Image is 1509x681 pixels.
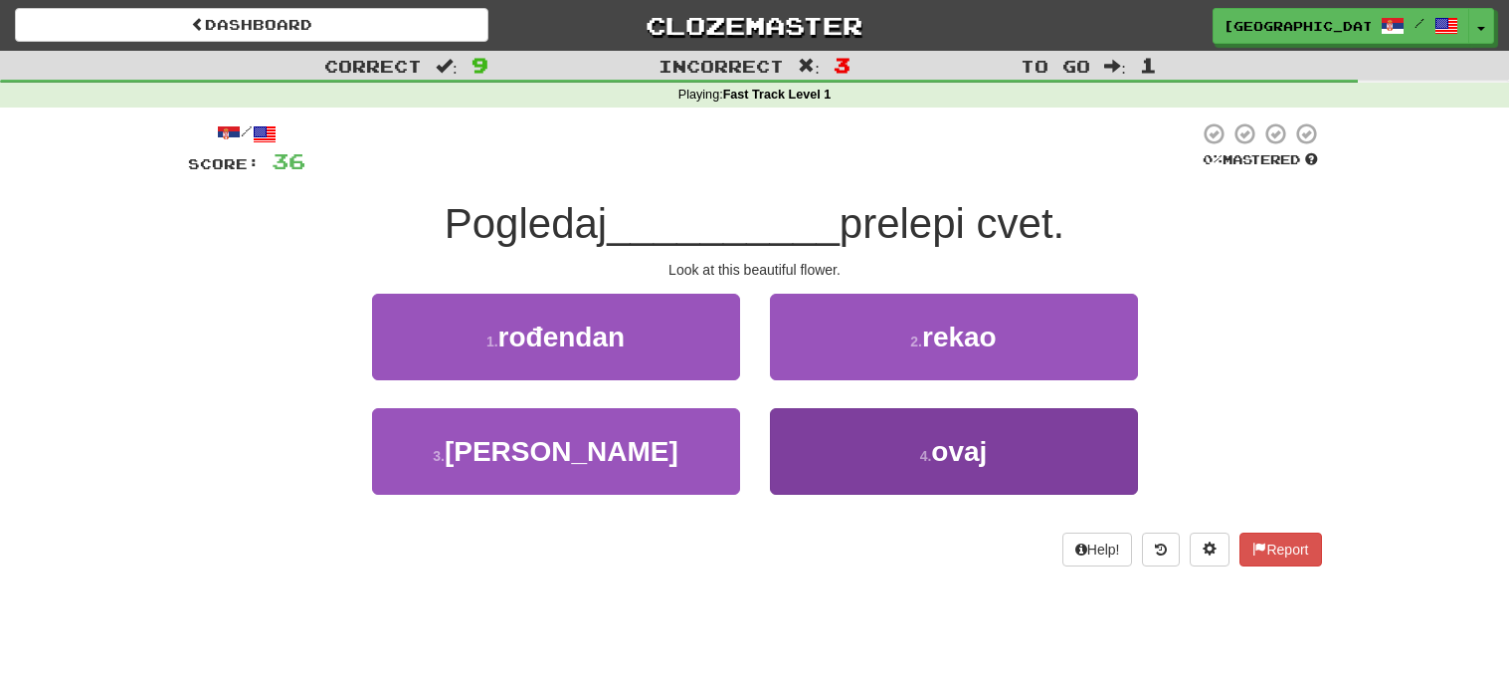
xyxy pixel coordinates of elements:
span: : [436,58,458,75]
span: 1 [1140,53,1157,77]
span: rođendan [498,322,626,352]
span: [PERSON_NAME] [445,436,678,467]
span: [GEOGRAPHIC_DATA] [1224,17,1371,35]
button: Report [1239,533,1321,567]
span: / [1415,16,1424,30]
span: Correct [324,56,422,76]
span: Incorrect [659,56,784,76]
span: ovaj [931,436,987,467]
div: / [188,121,305,146]
span: prelepi cvet. [840,200,1064,247]
small: 3 . [433,448,445,464]
span: Pogledaj [445,200,607,247]
span: : [1104,58,1126,75]
button: 4.ovaj [770,408,1138,495]
div: Mastered [1199,151,1322,169]
button: Round history (alt+y) [1142,533,1180,567]
span: 36 [272,148,305,173]
a: [GEOGRAPHIC_DATA] / [1213,8,1469,44]
a: Dashboard [15,8,488,42]
span: 3 [834,53,850,77]
button: 3.[PERSON_NAME] [372,408,740,495]
div: Look at this beautiful flower. [188,260,1322,280]
strong: Fast Track Level 1 [723,88,832,102]
span: __________ [607,200,840,247]
small: 2 . [910,334,922,349]
span: rekao [922,322,997,352]
button: Help! [1062,533,1133,567]
span: : [798,58,820,75]
small: 4 . [920,448,932,464]
span: 0 % [1203,151,1223,167]
button: 2.rekao [770,294,1138,380]
span: To go [1021,56,1090,76]
a: Clozemaster [518,8,992,43]
span: Score: [188,155,260,172]
span: 9 [472,53,488,77]
button: 1.rođendan [372,294,740,380]
small: 1 . [486,334,498,349]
